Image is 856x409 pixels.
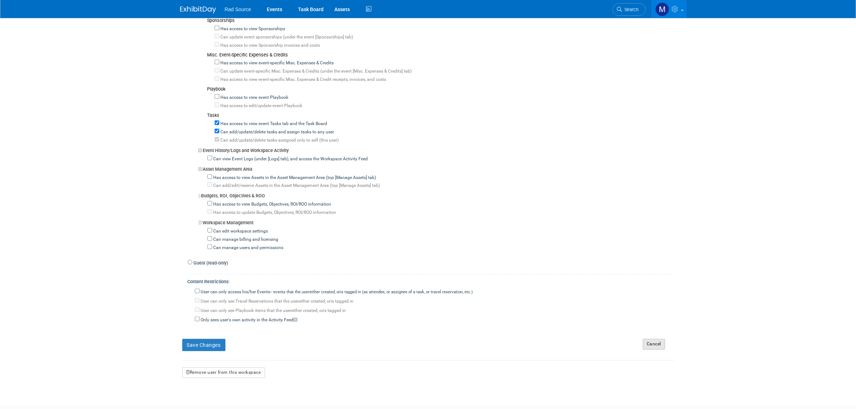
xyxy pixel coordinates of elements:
[219,42,320,49] label: Has access to view Sponsorship invoices and costs
[212,228,268,235] label: Can edit workspace settings
[219,137,339,144] label: Can add/update/delete tasks assigned only to self (this user)
[613,3,646,16] a: Search
[219,26,285,32] label: Has access to view Sponsorships
[310,289,340,294] span: either created, or
[188,274,674,287] div: Content Restrictions:
[212,156,368,162] label: Can view Event Logs (under [Logs] tab), and access the Workspace Activity Feed
[622,7,639,12] span: Search
[219,68,412,75] label: Can update event-specific Misc. Expenses & Credits (under the event [Misc. Expenses & Credits] tab)
[207,52,674,59] div: Misc. Event-Specific Expenses & Credits
[655,3,669,16] img: Melissa Conboy
[219,77,386,83] label: Has access to view event-specific Misc. Expenses & Credit receipts, invoices, and costs
[207,86,674,93] div: Playbook
[219,95,289,101] label: Has access to view event Playbook
[212,201,331,208] label: Has access to view Budgets, Objectives, ROI/ROO information
[219,103,303,109] label: Has access to edit/update event Playbook
[292,308,324,313] span: either created, or
[198,144,674,154] div: Event History/Logs and Workspace Activity
[200,317,298,323] label: Only sees user's own activity in the Activity Feed
[212,183,380,189] label: Can add/edit/reserve Assets in the Asset Management Area (top [Manage Assets] tab)
[200,289,473,295] label: User can only access his/her Events
[192,260,228,267] label: Guest (read-only)
[219,129,334,135] label: Can add/update/delete tasks and assign tasks to any user
[200,298,354,305] label: User can only see Travel Reservations that the user is tagged in
[212,175,376,181] label: Has access to view Assets in the Asset Management Area (top [Manage Assets] tab)
[219,34,353,41] label: Can update event sponsorships (under the event [Sponsorships] tab)
[198,216,674,226] div: Workspace Management
[207,17,674,24] div: Sponsorships
[225,6,251,12] span: Rad Source
[270,289,473,294] span: -- events that the user is tagged in (as attendee, or assignee of a task, or travel reservation, ...
[180,6,216,13] img: ExhibitDay
[212,236,279,243] label: Can manage billing and licensing
[212,245,284,251] label: Can manage users and permissions
[212,210,337,216] label: Has access to update Budgets, Objectives, ROI/ROO information
[198,189,674,199] div: Budgets, ROI, Objectives & ROO
[200,308,346,314] label: User can only see Playbook items that the user is tagged in
[182,339,225,351] button: Save Changes
[219,121,328,127] label: Has access to view event Tasks tab and the Task Board
[207,112,674,119] div: Tasks
[198,162,674,173] div: Asset Management Area
[219,60,334,66] label: Has access to view event-specific Misc. Expenses & Credits
[643,339,665,350] a: Cancel
[182,367,265,378] button: Remove user from this workspace
[299,299,331,304] span: either created, or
